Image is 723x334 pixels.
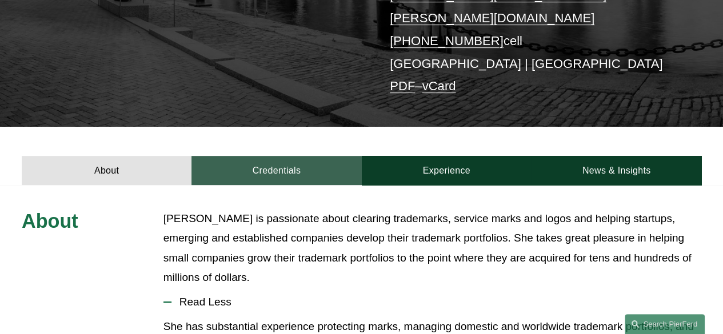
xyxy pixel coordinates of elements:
[390,34,504,48] a: [PHONE_NUMBER]
[390,79,415,93] a: PDF
[422,79,456,93] a: vCard
[532,156,701,185] a: News & Insights
[22,210,78,232] span: About
[22,156,191,185] a: About
[625,314,705,334] a: Search this site
[191,156,361,185] a: Credentials
[362,156,532,185] a: Experience
[171,296,701,308] span: Read Less
[163,287,701,317] button: Read Less
[163,209,701,287] p: [PERSON_NAME] is passionate about clearing trademarks, service marks and logos and helping startu...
